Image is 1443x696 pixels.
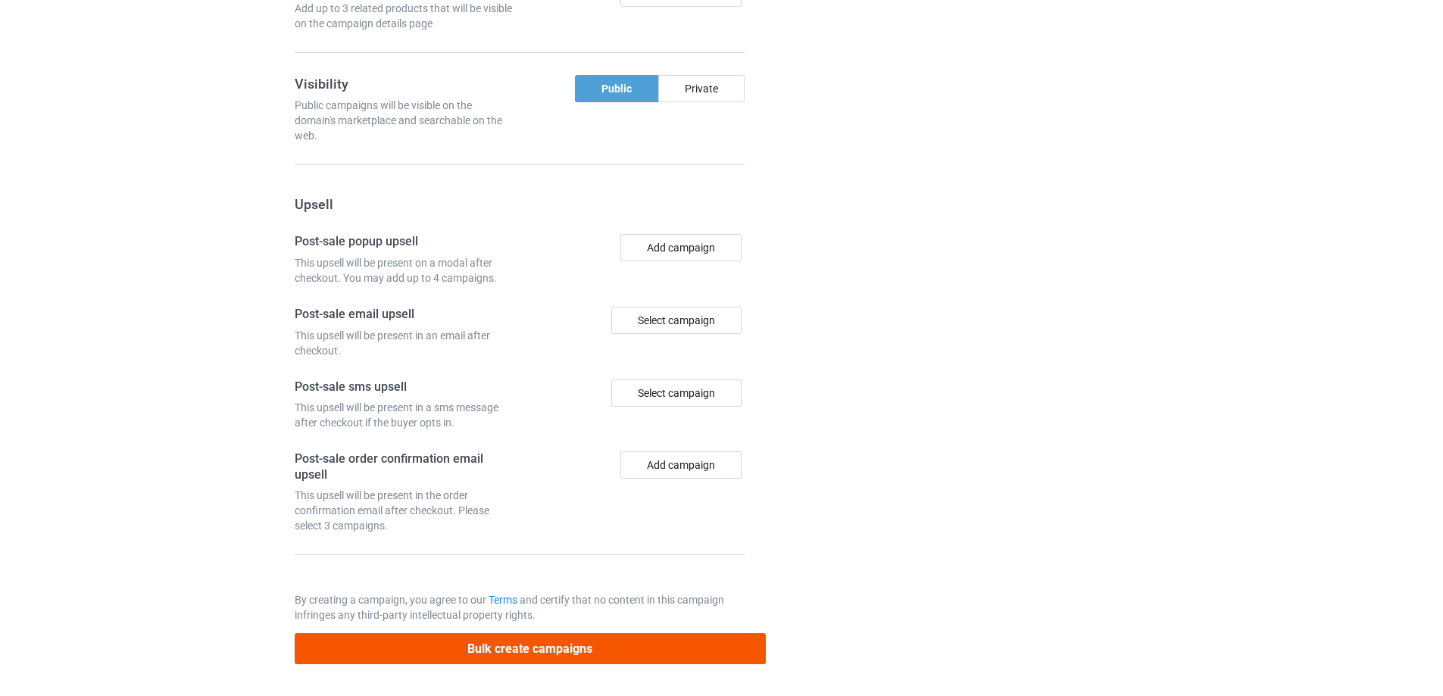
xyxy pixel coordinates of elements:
[295,592,745,623] p: By creating a campaign, you agree to our and certify that no content in this campaign infringes a...
[295,451,514,482] h4: Post-sale order confirmation email upsell
[611,379,742,407] div: Select campaign
[620,451,742,479] button: Add campaign
[295,307,514,323] h4: Post-sale email upsell
[295,75,514,92] h3: Visibility
[295,98,514,143] div: Public campaigns will be visible on the domain's marketplace and searchable on the web.
[295,1,514,31] div: Add up to 3 related products that will be visible on the campaign details page
[295,234,514,250] h4: Post-sale popup upsell
[489,594,517,606] a: Terms
[295,400,514,430] div: This upsell will be present in a sms message after checkout if the buyer opts in.
[658,75,745,102] div: Private
[295,379,514,395] h4: Post-sale sms upsell
[575,75,658,102] div: Public
[295,255,514,286] div: This upsell will be present on a modal after checkout. You may add up to 4 campaigns.
[620,234,742,261] button: Add campaign
[295,488,514,533] div: This upsell will be present in the order confirmation email after checkout. Please select 3 campa...
[295,328,514,358] div: This upsell will be present in an email after checkout.
[295,633,766,664] button: Bulk create campaigns
[611,307,742,334] div: Select campaign
[295,195,745,213] h3: Upsell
